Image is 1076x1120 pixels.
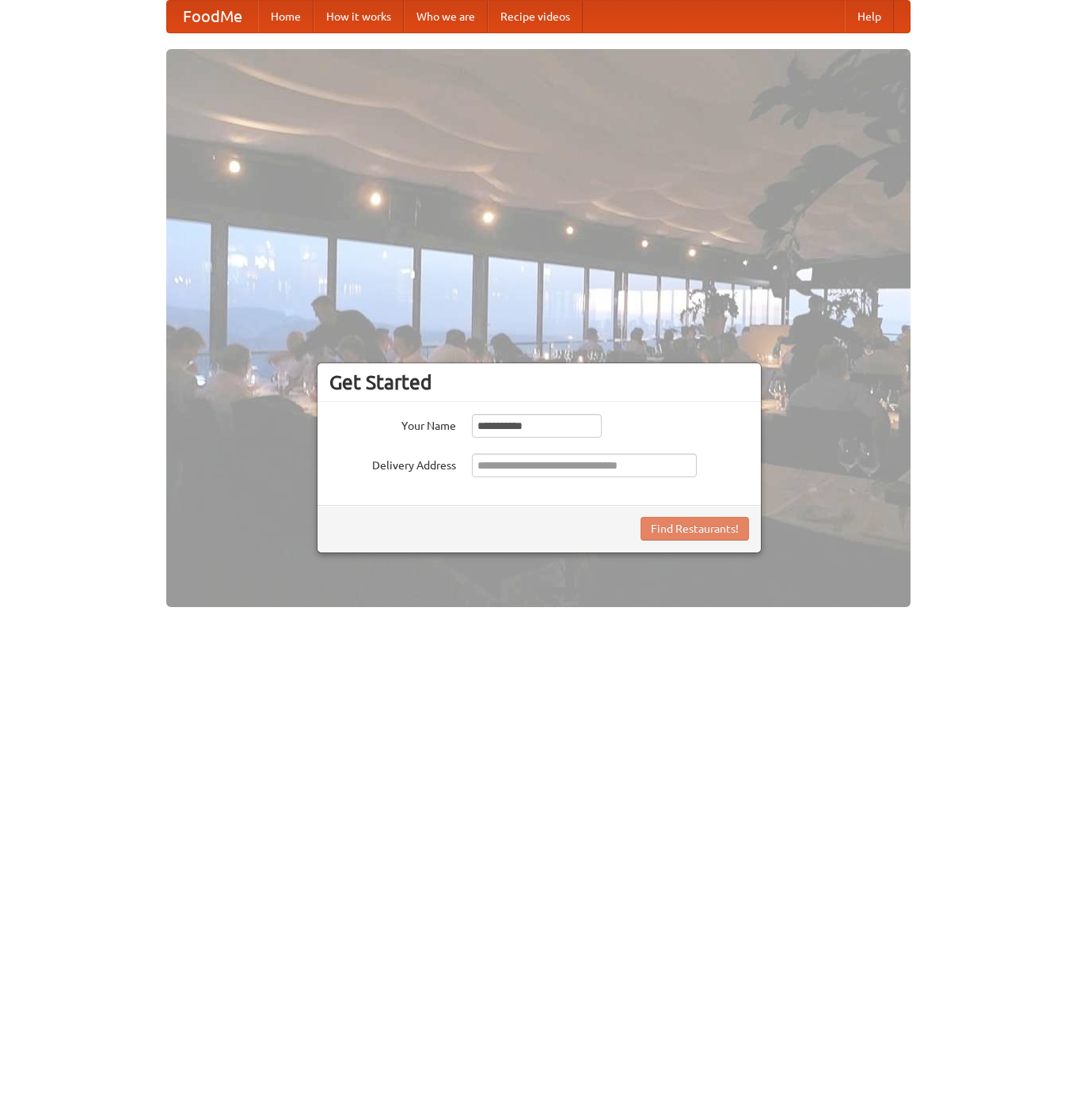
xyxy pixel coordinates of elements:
[641,517,749,541] button: Find Restaurants!
[329,370,749,394] h3: Get Started
[314,1,404,32] a: How it works
[488,1,583,32] a: Recipe videos
[404,1,488,32] a: Who we are
[167,1,258,32] a: FoodMe
[329,454,456,473] label: Delivery Address
[329,414,456,434] label: Your Name
[258,1,314,32] a: Home
[845,1,894,32] a: Help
